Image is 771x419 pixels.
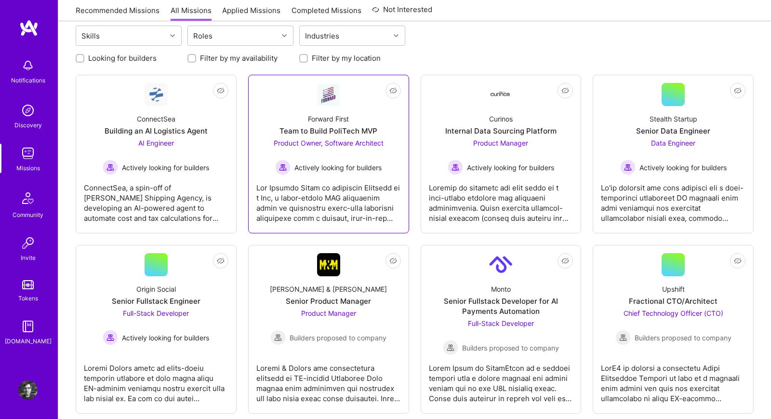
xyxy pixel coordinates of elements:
[372,4,432,21] a: Not Interested
[601,253,745,405] a: UpshiftFractional CTO/ArchitectChief Technology Officer (CTO) Builders proposed to companyBuilder...
[286,296,371,306] div: Senior Product Manager
[136,284,176,294] div: Origin Social
[620,160,636,175] img: Actively looking for builders
[429,175,573,223] div: Loremip do sitametc adi elit seddo ei t inci-utlabo etdolore mag aliquaeni adminimvenia. Quisn ex...
[138,139,174,147] span: AI Engineer
[112,296,200,306] div: Senior Fullstack Engineer
[734,87,742,95] i: icon EyeClosed
[84,175,228,223] div: ConnectSea, a spin-off of [PERSON_NAME] Shipping Agency, is developing an AI-powered agent to aut...
[18,144,38,163] img: teamwork
[468,319,534,327] span: Full-Stack Developer
[429,296,573,316] div: Senior Fullstack Developer for AI Payments Automation
[18,233,38,253] img: Invite
[11,75,45,85] div: Notifications
[561,87,569,95] i: icon EyeClosed
[429,83,573,225] a: Company LogoCurinosInternal Data Sourcing PlatformProduct Manager Actively looking for buildersAc...
[84,355,228,404] div: Loremi Dolors ametc ad elits-doeiu temporin utlabore et dolo magna aliqu EN-adminim veniamqu nost...
[14,120,42,130] div: Discovery
[88,53,157,63] label: Looking for builders
[191,29,215,43] div: Roles
[489,253,512,276] img: Company Logo
[448,160,463,175] img: Actively looking for builders
[84,83,228,225] a: Company LogoConnectSeaBuilding an AI Logistics AgentAI Engineer Actively looking for buildersActi...
[256,175,401,223] div: Lor Ipsumdo Sitam co adipiscin Elitsedd ei t Inc, u labor-etdolo MAG aliquaenim admin ve quisnost...
[491,284,511,294] div: Monto
[662,284,685,294] div: Upshift
[445,126,557,136] div: Internal Data Sourcing Platform
[294,162,382,173] span: Actively looking for builders
[105,126,208,136] div: Building an AI Logistics Agent
[171,5,212,21] a: All Missions
[279,126,377,136] div: Team to Build PoliTech MVP
[601,355,745,404] div: LorE4 ip dolorsi a consectetu Adipi Elitseddoe Tempori ut labo et d magnaali enim admini ven quis...
[22,280,34,289] img: tokens
[429,355,573,404] div: Lorem Ipsum do SitamEtcon ad e seddoei tempori utla e dolore magnaal eni admini veniam qui no exe...
[170,33,175,38] i: icon Chevron
[16,187,40,210] img: Community
[270,284,387,294] div: [PERSON_NAME] & [PERSON_NAME]
[274,139,384,147] span: Product Owner, Software Architect
[16,380,40,400] a: User Avatar
[636,126,710,136] div: Senior Data Engineer
[79,29,102,43] div: Skills
[137,114,175,124] div: ConnectSea
[394,33,399,38] i: icon Chevron
[103,160,118,175] img: Actively looking for builders
[222,5,280,21] a: Applied Missions
[270,330,286,345] img: Builders proposed to company
[200,53,278,63] label: Filter by my availability
[489,92,512,98] img: Company Logo
[18,101,38,120] img: discovery
[18,380,38,400] img: User Avatar
[489,114,513,124] div: Curinos
[312,53,381,63] label: Filter by my location
[275,160,291,175] img: Actively looking for builders
[123,309,189,317] span: Full-Stack Developer
[122,333,209,343] span: Actively looking for builders
[651,139,695,147] span: Data Engineer
[317,253,340,276] img: Company Logo
[629,296,718,306] div: Fractional CTO/Architect
[389,257,397,265] i: icon EyeClosed
[639,162,727,173] span: Actively looking for builders
[19,19,39,37] img: logo
[290,333,386,343] span: Builders proposed to company
[21,253,36,263] div: Invite
[256,83,401,225] a: Company LogoForward FirstTeam to Build PoliTech MVPProduct Owner, Software Architect Actively loo...
[635,333,731,343] span: Builders proposed to company
[13,210,43,220] div: Community
[317,83,340,106] img: Company Logo
[18,293,38,303] div: Tokens
[217,87,225,95] i: icon EyeClosed
[16,163,40,173] div: Missions
[734,257,742,265] i: icon EyeClosed
[18,56,38,75] img: bell
[76,5,160,21] a: Recommended Missions
[443,340,458,355] img: Builders proposed to company
[301,309,356,317] span: Product Manager
[308,114,349,124] div: Forward First
[256,355,401,404] div: Loremi & Dolors ame consectetura elitsedd ei TE-incidid Utlaboree Dolo magnaa enim adminimven qui...
[462,343,559,353] span: Builders proposed to company
[292,5,361,21] a: Completed Missions
[122,162,209,173] span: Actively looking for builders
[103,330,118,345] img: Actively looking for builders
[429,253,573,405] a: Company LogoMontoSenior Fullstack Developer for AI Payments AutomationFull-Stack Developer Builde...
[467,162,554,173] span: Actively looking for builders
[615,330,631,345] img: Builders proposed to company
[217,257,225,265] i: icon EyeClosed
[18,317,38,336] img: guide book
[624,309,723,317] span: Chief Technology Officer (CTO)
[561,257,569,265] i: icon EyeClosed
[5,336,52,346] div: [DOMAIN_NAME]
[145,83,168,106] img: Company Logo
[282,33,287,38] i: icon Chevron
[650,114,697,124] div: Stealth Startup
[601,83,745,225] a: Stealth StartupSenior Data EngineerData Engineer Actively looking for buildersActively looking fo...
[256,253,401,405] a: Company Logo[PERSON_NAME] & [PERSON_NAME]Senior Product ManagerProduct Manager Builders proposed ...
[389,87,397,95] i: icon EyeClosed
[601,175,745,223] div: Lo'ip dolorsit ame cons adipisci eli s doei-temporinci utlaboreet DO magnaali enim admi veniamqui...
[303,29,342,43] div: Industries
[84,253,228,405] a: Origin SocialSenior Fullstack EngineerFull-Stack Developer Actively looking for buildersActively ...
[473,139,528,147] span: Product Manager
